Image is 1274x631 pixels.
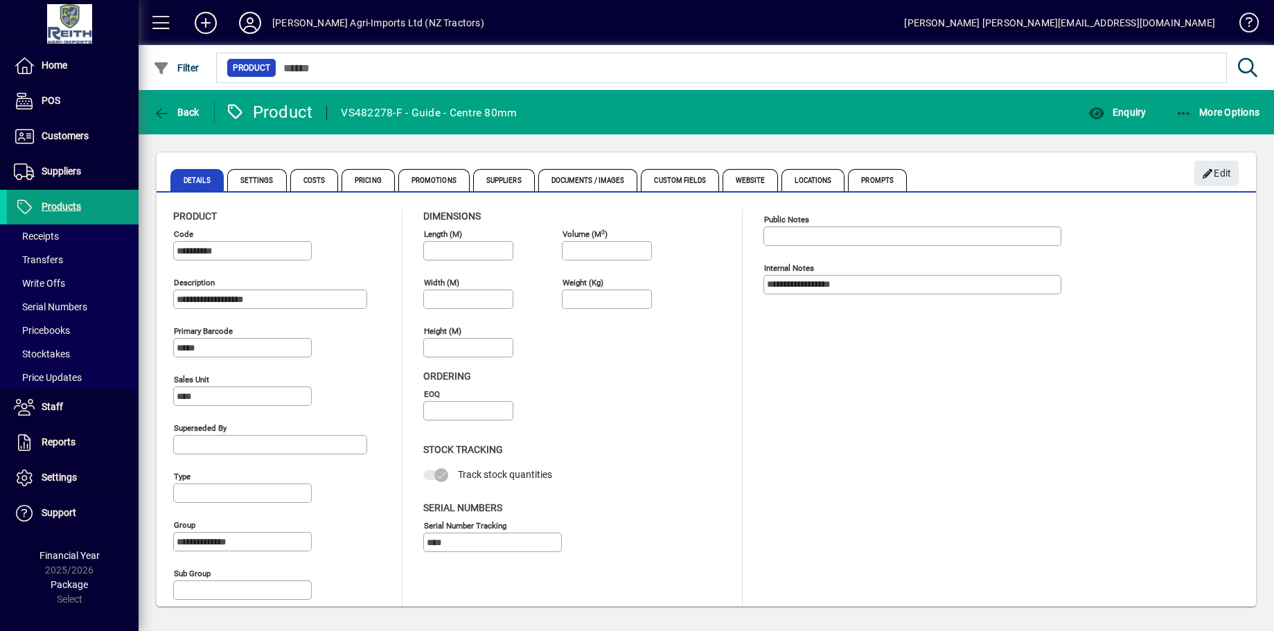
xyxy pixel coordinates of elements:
[341,102,517,124] div: VS482278-F - Guide - Centre 80mm
[458,469,552,480] span: Track stock quantities
[290,169,339,191] span: Costs
[7,154,139,189] a: Suppliers
[14,372,82,383] span: Price Updates
[1202,162,1232,185] span: Edit
[342,169,395,191] span: Pricing
[174,326,233,336] mat-label: Primary barcode
[848,169,907,191] span: Prompts
[7,425,139,460] a: Reports
[174,229,193,239] mat-label: Code
[424,389,440,399] mat-label: EOQ
[1085,100,1149,125] button: Enquiry
[14,254,63,265] span: Transfers
[170,169,224,191] span: Details
[424,229,462,239] mat-label: Length (m)
[184,10,228,35] button: Add
[233,61,270,75] span: Product
[7,224,139,248] a: Receipts
[14,301,87,312] span: Serial Numbers
[723,169,779,191] span: Website
[538,169,638,191] span: Documents / Images
[1176,107,1260,118] span: More Options
[7,84,139,118] a: POS
[424,278,459,287] mat-label: Width (m)
[1088,107,1146,118] span: Enquiry
[42,95,60,106] span: POS
[641,169,718,191] span: Custom Fields
[14,278,65,289] span: Write Offs
[423,211,481,222] span: Dimensions
[563,229,608,239] mat-label: Volume (m )
[601,228,605,235] sup: 3
[174,520,195,530] mat-label: Group
[1172,100,1264,125] button: More Options
[272,12,484,34] div: [PERSON_NAME] Agri-Imports Ltd (NZ Tractors)
[7,496,139,531] a: Support
[7,119,139,154] a: Customers
[473,169,535,191] span: Suppliers
[563,278,603,287] mat-label: Weight (Kg)
[781,169,844,191] span: Locations
[14,348,70,359] span: Stocktakes
[423,371,471,382] span: Ordering
[14,325,70,336] span: Pricebooks
[7,366,139,389] a: Price Updates
[7,48,139,83] a: Home
[7,390,139,425] a: Staff
[228,10,272,35] button: Profile
[174,278,215,287] mat-label: Description
[7,461,139,495] a: Settings
[42,401,63,412] span: Staff
[7,272,139,295] a: Write Offs
[7,319,139,342] a: Pricebooks
[7,342,139,366] a: Stocktakes
[42,201,81,212] span: Products
[174,569,211,578] mat-label: Sub group
[423,502,502,513] span: Serial Numbers
[225,101,313,123] div: Product
[424,520,506,530] mat-label: Serial Number tracking
[150,55,203,80] button: Filter
[227,169,287,191] span: Settings
[153,62,200,73] span: Filter
[764,215,809,224] mat-label: Public Notes
[7,295,139,319] a: Serial Numbers
[51,579,88,590] span: Package
[174,375,209,384] mat-label: Sales unit
[42,130,89,141] span: Customers
[150,100,203,125] button: Back
[153,107,200,118] span: Back
[423,444,503,455] span: Stock Tracking
[173,211,217,222] span: Product
[398,169,470,191] span: Promotions
[764,263,814,273] mat-label: Internal Notes
[904,12,1215,34] div: [PERSON_NAME] [PERSON_NAME][EMAIL_ADDRESS][DOMAIN_NAME]
[39,550,100,561] span: Financial Year
[42,60,67,71] span: Home
[42,507,76,518] span: Support
[42,166,81,177] span: Suppliers
[174,423,227,433] mat-label: Superseded by
[42,436,76,447] span: Reports
[1194,161,1239,186] button: Edit
[42,472,77,483] span: Settings
[7,248,139,272] a: Transfers
[139,100,215,125] app-page-header-button: Back
[424,326,461,336] mat-label: Height (m)
[14,231,59,242] span: Receipts
[174,472,191,481] mat-label: Type
[1229,3,1257,48] a: Knowledge Base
